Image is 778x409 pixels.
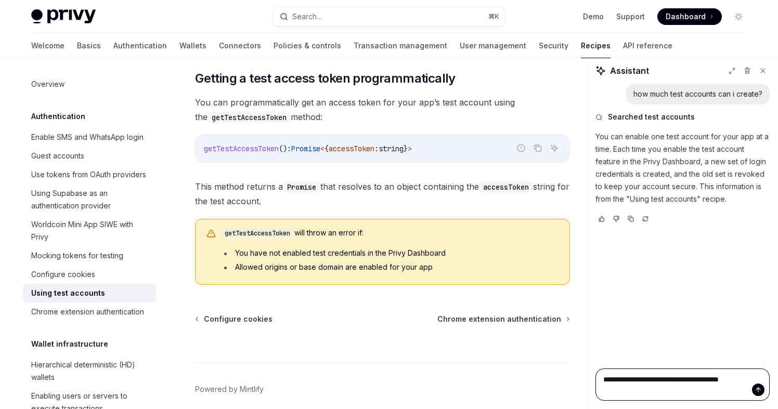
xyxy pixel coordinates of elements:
[31,150,84,162] div: Guest accounts
[31,9,96,24] img: light logo
[204,144,279,153] span: getTestAccessToken
[195,70,456,87] span: Getting a test access token programmatically
[31,359,150,384] div: Hierarchical deterministic (HD) wallets
[23,355,156,387] a: Hierarchical deterministic (HD) wallets
[23,75,156,94] a: Overview
[23,284,156,302] a: Using test accounts
[657,8,722,25] a: Dashboard
[329,144,374,153] span: accessToken
[633,89,762,99] div: how much test accounts can i create?
[196,314,273,324] a: Configure cookies
[208,112,291,123] code: getTestAccessToken
[31,306,144,318] div: Chrome extension authentication
[460,33,526,58] a: User management
[595,112,770,122] button: Searched test accounts
[608,112,695,122] span: Searched test accounts
[374,144,379,153] span: :
[539,33,568,58] a: Security
[206,229,216,239] svg: Warning
[730,8,747,25] button: Toggle dark mode
[583,11,604,22] a: Demo
[273,7,505,26] button: Search...⌘K
[23,184,156,215] a: Using Supabase as an authentication provider
[666,11,706,22] span: Dashboard
[113,33,167,58] a: Authentication
[31,218,150,243] div: Worldcoin Mini App SIWE with Privy
[179,33,206,58] a: Wallets
[616,11,645,22] a: Support
[195,95,570,124] span: You can programmatically get an access token for your app’s test account using the method:
[291,144,320,153] span: Promise
[77,33,101,58] a: Basics
[379,144,404,153] span: string
[479,181,533,193] code: accessToken
[221,228,559,239] span: will throw an error if:
[623,33,672,58] a: API reference
[31,249,123,262] div: Mocking tokens for testing
[404,144,408,153] span: }
[488,12,499,21] span: ⌘ K
[279,144,291,153] span: ():
[195,179,570,208] span: This method returns a that resolves to an object containing the string for the test account.
[23,302,156,321] a: Chrome extension authentication
[219,33,261,58] a: Connectors
[437,314,561,324] span: Chrome extension authentication
[31,287,105,299] div: Using test accounts
[31,338,108,350] h5: Wallet infrastructure
[531,141,544,155] button: Copy the contents from the code block
[283,181,320,193] code: Promise
[31,33,64,58] a: Welcome
[548,141,561,155] button: Ask AI
[23,147,156,165] a: Guest accounts
[23,165,156,184] a: Use tokens from OAuth providers
[23,265,156,284] a: Configure cookies
[437,314,569,324] a: Chrome extension authentication
[320,144,325,153] span: <
[221,248,559,258] li: You have not enabled test credentials in the Privy Dashboard
[31,187,150,212] div: Using Supabase as an authentication provider
[292,10,321,23] div: Search...
[31,110,85,123] h5: Authentication
[325,144,329,153] span: {
[204,314,273,324] span: Configure cookies
[354,33,447,58] a: Transaction management
[221,228,294,239] code: getTestAccessToken
[31,131,144,143] div: Enable SMS and WhatsApp login
[23,215,156,246] a: Worldcoin Mini App SIWE with Privy
[595,130,770,205] p: You can enable one test account for your app at a time. Each time you enable the test account fea...
[23,246,156,265] a: Mocking tokens for testing
[274,33,341,58] a: Policies & controls
[31,268,95,281] div: Configure cookies
[195,384,264,394] a: Powered by Mintlify
[408,144,412,153] span: >
[752,384,764,396] button: Send message
[31,168,146,181] div: Use tokens from OAuth providers
[514,141,528,155] button: Report incorrect code
[581,33,611,58] a: Recipes
[23,128,156,147] a: Enable SMS and WhatsApp login
[610,64,649,77] span: Assistant
[221,262,559,272] li: Allowed origins or base domain are enabled for your app
[31,78,64,90] div: Overview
